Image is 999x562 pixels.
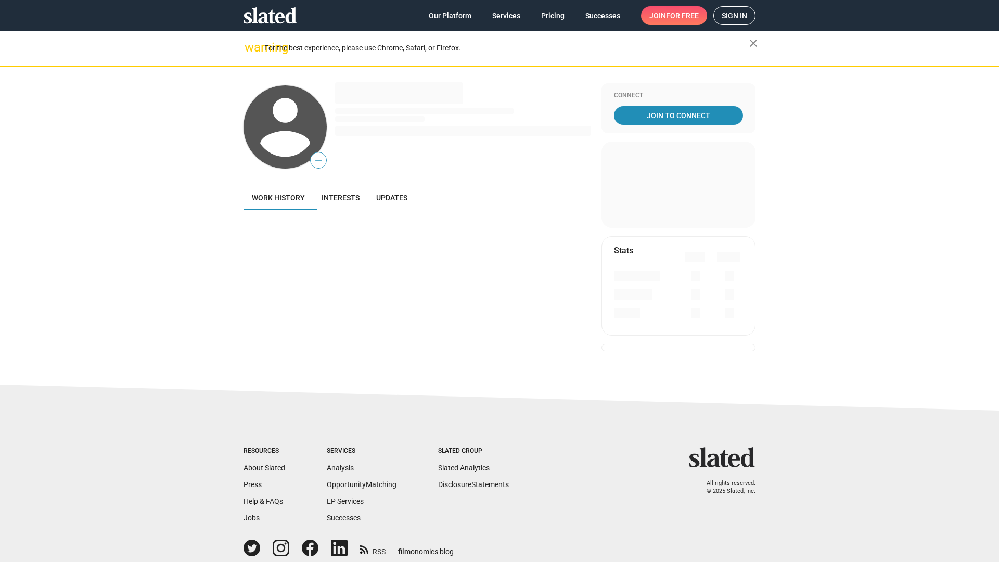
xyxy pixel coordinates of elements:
span: Updates [376,194,407,202]
p: All rights reserved. © 2025 Slated, Inc. [696,480,755,495]
span: Successes [585,6,620,25]
a: Join To Connect [614,106,743,125]
a: Updates [368,185,416,210]
span: — [311,154,326,168]
a: Work history [244,185,313,210]
a: Jobs [244,514,260,522]
a: About Slated [244,464,285,472]
a: filmonomics blog [398,539,454,557]
a: Joinfor free [641,6,707,25]
span: Services [492,6,520,25]
a: Sign in [713,6,755,25]
span: Interests [322,194,360,202]
div: Services [327,447,396,455]
a: RSS [360,541,386,557]
a: Our Platform [420,6,480,25]
a: Pricing [533,6,573,25]
div: For the best experience, please use Chrome, Safari, or Firefox. [264,41,749,55]
a: OpportunityMatching [327,480,396,489]
span: film [398,547,411,556]
span: Pricing [541,6,565,25]
a: Analysis [327,464,354,472]
div: Connect [614,92,743,100]
a: Slated Analytics [438,464,490,472]
a: DisclosureStatements [438,480,509,489]
span: Our Platform [429,6,471,25]
div: Slated Group [438,447,509,455]
a: Services [484,6,529,25]
span: Join [649,6,699,25]
a: Interests [313,185,368,210]
mat-icon: close [747,37,760,49]
a: Successes [327,514,361,522]
a: Press [244,480,262,489]
a: EP Services [327,497,364,505]
span: Sign in [722,7,747,24]
span: Join To Connect [616,106,741,125]
span: Work history [252,194,305,202]
span: for free [666,6,699,25]
a: Help & FAQs [244,497,283,505]
div: Resources [244,447,285,455]
mat-icon: warning [245,41,257,54]
mat-card-title: Stats [614,245,633,256]
a: Successes [577,6,629,25]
